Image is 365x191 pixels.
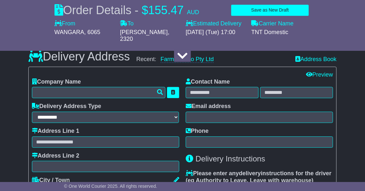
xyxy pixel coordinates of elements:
label: Delivery Address Type [32,103,101,110]
span: delivery [239,170,261,177]
span: 155.47 [148,4,184,17]
label: Estimated Delivery [186,20,245,27]
label: Company Name [32,78,81,86]
span: , 6065 [84,29,100,35]
label: Carrier Name [252,20,294,27]
label: Address Line 2 [32,152,79,159]
a: Address Book [295,56,337,62]
span: © One World Courier 2025. All rights reserved. [64,184,157,189]
label: Contact Name [186,78,230,86]
span: WANGARA [54,29,84,35]
h3: Delivery Address [28,50,130,63]
span: [PERSON_NAME] [120,29,168,35]
label: Address Line 1 [32,128,79,135]
label: Please enter any instructions for the driver ( ) [186,170,333,184]
div: [DATE] (Tue) 17:00 [186,29,245,36]
span: , 2320 [120,29,169,42]
label: City / Town [32,177,70,184]
label: Email address [186,103,231,110]
label: Phone [186,128,209,135]
span: eg Authority to Leave, Leave with warehouse [188,177,311,184]
div: TNT Domestic [252,29,311,36]
div: Order Details - [54,3,199,17]
a: Farmland Co Pty Ltd [161,56,214,63]
span: $ [142,4,148,17]
label: From [54,20,75,27]
label: To [120,20,133,27]
a: Preview [306,71,333,78]
span: Delivery Instructions [196,154,265,163]
button: Save as New Draft [231,5,309,16]
span: AUD [187,9,199,15]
